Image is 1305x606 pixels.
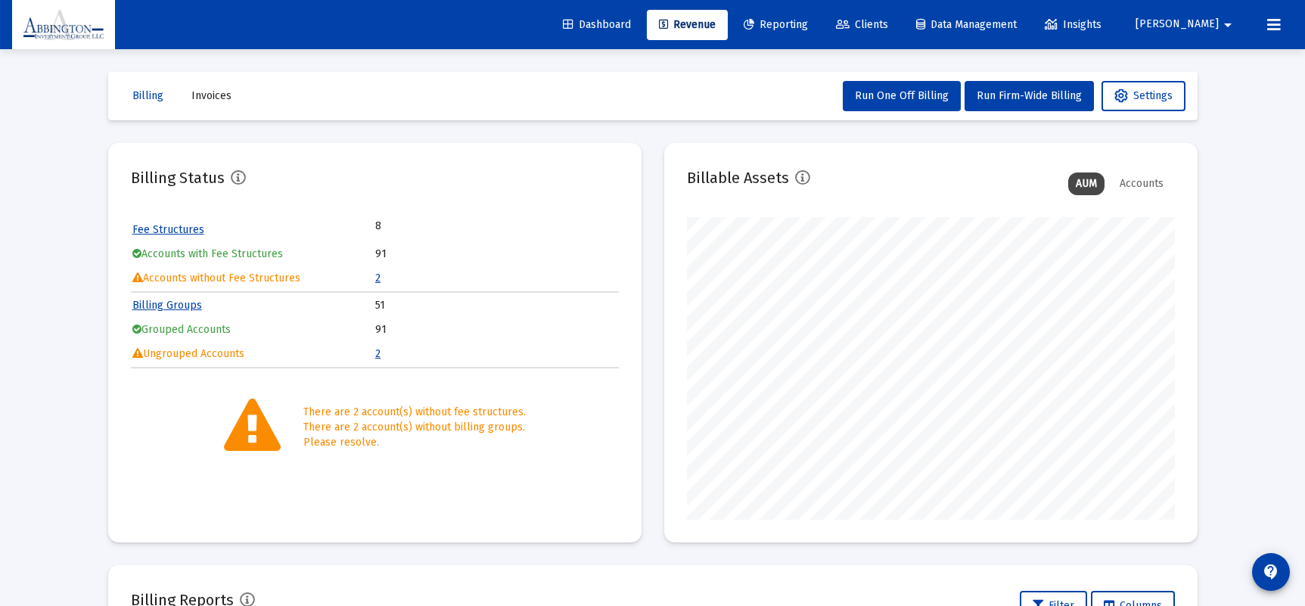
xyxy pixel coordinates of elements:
span: Revenue [659,18,716,31]
h2: Billing Status [131,166,225,190]
div: There are 2 account(s) without billing groups. [303,420,526,435]
td: Grouped Accounts [132,319,374,341]
a: 2 [375,347,381,360]
span: Run One Off Billing [855,89,949,102]
div: Accounts [1112,172,1171,195]
a: Dashboard [551,10,643,40]
span: Reporting [744,18,808,31]
span: [PERSON_NAME] [1136,18,1219,31]
td: Accounts without Fee Structures [132,267,374,290]
a: Insights [1033,10,1114,40]
button: Settings [1101,81,1185,111]
a: Data Management [904,10,1029,40]
div: AUM [1068,172,1105,195]
span: Invoices [191,89,231,102]
td: 51 [375,294,617,317]
a: Billing Groups [132,299,202,312]
button: Invoices [179,81,244,111]
div: Please resolve. [303,435,526,450]
button: Billing [120,81,176,111]
span: Data Management [916,18,1017,31]
td: 8 [375,219,496,234]
a: Clients [824,10,900,40]
a: Revenue [647,10,728,40]
td: Accounts with Fee Structures [132,243,374,266]
span: Billing [132,89,163,102]
a: Reporting [732,10,820,40]
mat-icon: arrow_drop_down [1219,10,1237,40]
td: Ungrouped Accounts [132,343,374,365]
span: Dashboard [563,18,631,31]
div: There are 2 account(s) without fee structures. [303,405,526,420]
button: Run One Off Billing [843,81,961,111]
td: 91 [375,243,617,266]
td: 91 [375,319,617,341]
a: 2 [375,272,381,284]
span: Clients [836,18,888,31]
a: Fee Structures [132,223,204,236]
button: [PERSON_NAME] [1117,9,1255,39]
span: Run Firm-Wide Billing [977,89,1082,102]
button: Run Firm-Wide Billing [965,81,1094,111]
h2: Billable Assets [687,166,789,190]
span: Insights [1045,18,1101,31]
img: Dashboard [23,10,104,40]
mat-icon: contact_support [1262,563,1280,581]
span: Settings [1114,89,1173,102]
